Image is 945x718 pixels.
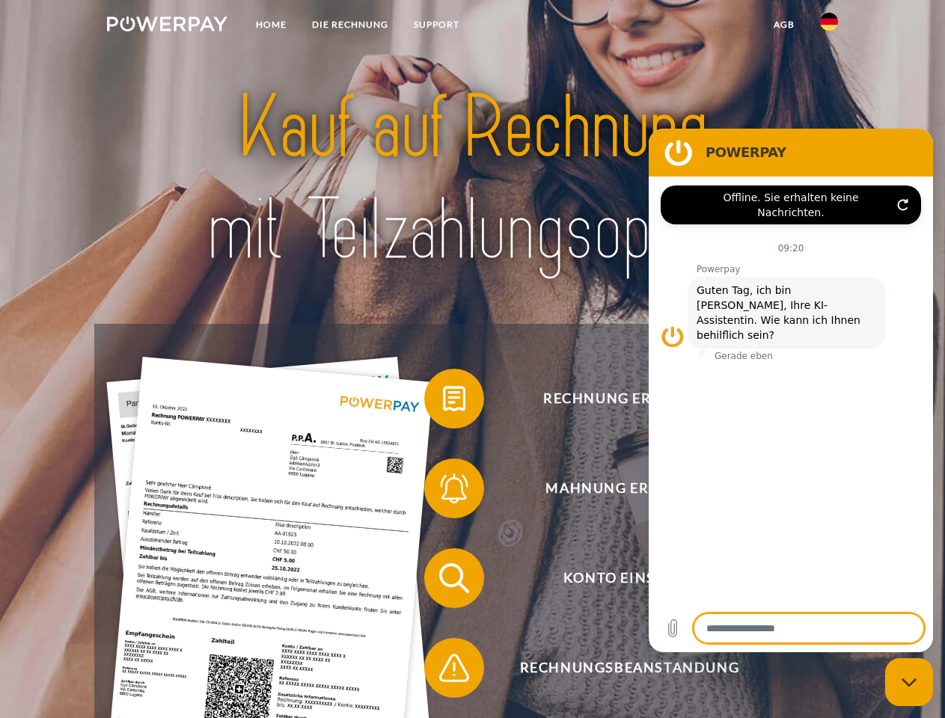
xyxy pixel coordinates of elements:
[143,72,802,286] img: title-powerpay_de.svg
[435,649,473,687] img: qb_warning.svg
[424,458,813,518] button: Mahnung erhalten?
[446,638,813,698] span: Rechnungsbeanstandung
[435,559,473,597] img: qb_search.svg
[243,11,299,38] a: Home
[446,548,813,608] span: Konto einsehen
[820,13,838,31] img: de
[401,11,472,38] a: SUPPORT
[424,369,813,429] button: Rechnung erhalten?
[446,369,813,429] span: Rechnung erhalten?
[424,638,813,698] button: Rechnungsbeanstandung
[649,129,933,652] iframe: Messaging-Fenster
[424,548,813,608] button: Konto einsehen
[435,380,473,417] img: qb_bill.svg
[761,11,807,38] a: agb
[446,458,813,518] span: Mahnung erhalten?
[885,658,933,706] iframe: Schaltfläche zum Öffnen des Messaging-Fensters; Konversation läuft
[299,11,401,38] a: DIE RECHNUNG
[435,470,473,507] img: qb_bell.svg
[107,16,227,31] img: logo-powerpay-white.svg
